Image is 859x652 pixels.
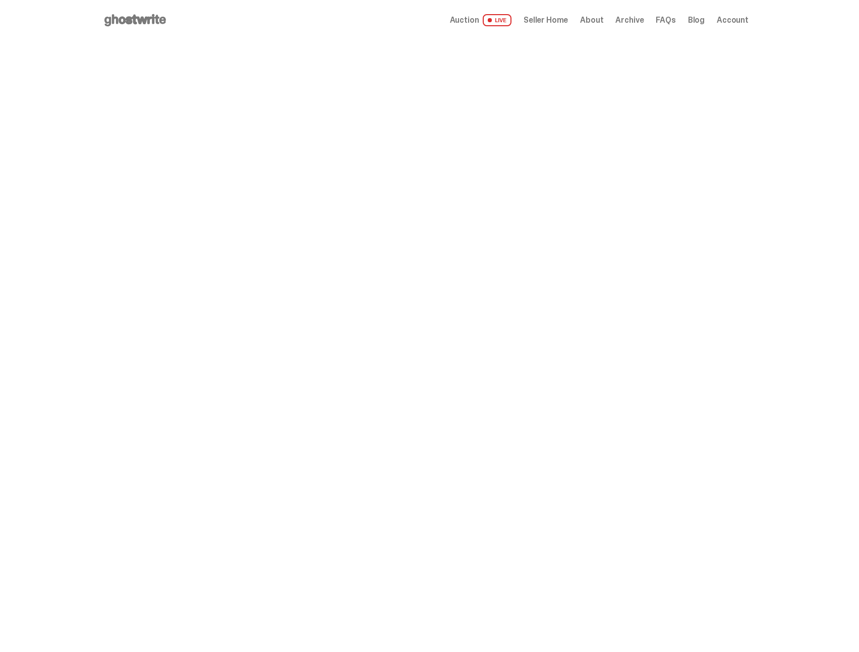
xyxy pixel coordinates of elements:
[483,14,511,26] span: LIVE
[450,16,479,24] span: Auction
[656,16,675,24] a: FAQs
[717,16,749,24] a: Account
[688,16,705,24] a: Blog
[580,16,603,24] a: About
[615,16,644,24] a: Archive
[450,14,511,26] a: Auction LIVE
[524,16,568,24] a: Seller Home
